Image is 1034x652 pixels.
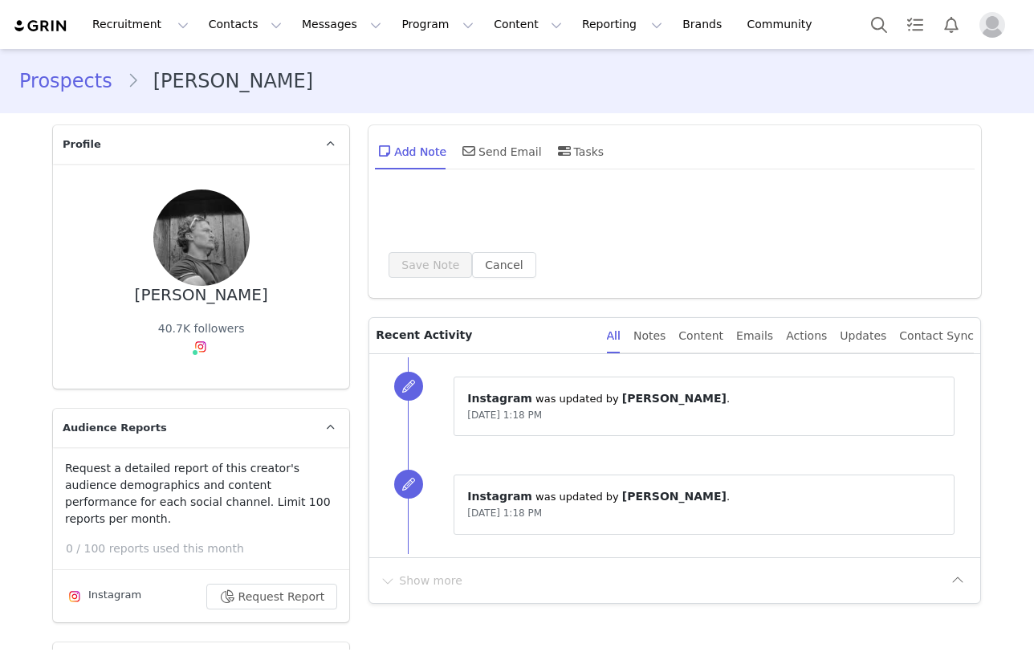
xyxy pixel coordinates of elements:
button: Messages [292,6,391,43]
div: All [607,318,621,354]
div: Instagram [65,587,141,606]
span: [PERSON_NAME] [622,490,727,503]
div: Notes [633,318,666,354]
div: [PERSON_NAME] [135,286,268,304]
button: Reporting [572,6,672,43]
button: Recruitment [83,6,198,43]
span: [PERSON_NAME] [622,392,727,405]
img: instagram.svg [68,590,81,603]
button: Request Report [206,584,338,609]
img: placeholder-profile.jpg [979,12,1005,38]
div: Updates [840,318,886,354]
span: Audience Reports [63,420,167,436]
button: Show more [379,568,463,593]
p: ⁨ ⁩ was updated by ⁨ ⁩. [467,390,941,407]
img: instagram.svg [194,340,207,353]
div: Add Note [375,132,446,170]
div: Send Email [459,132,542,170]
button: Content [484,6,572,43]
p: ⁨ ⁩ was updated by ⁨ ⁩. [467,488,941,505]
button: Cancel [472,252,535,278]
img: f0952800-ee9f-4739-bdc8-a5c17d43486e--s.jpg [153,189,250,286]
button: Contacts [199,6,291,43]
span: [DATE] 1:18 PM [467,507,542,519]
div: 40.7K followers [158,320,245,337]
button: Program [392,6,483,43]
button: Notifications [934,6,969,43]
img: grin logo [13,18,69,34]
span: Instagram [467,490,532,503]
a: Brands [673,6,736,43]
p: Recent Activity [376,318,593,353]
span: [DATE] 1:18 PM [467,410,542,421]
div: Emails [736,318,773,354]
a: Community [738,6,829,43]
div: Actions [786,318,827,354]
span: Instagram [467,392,532,405]
div: Content [678,318,723,354]
span: Profile [63,137,101,153]
button: Search [861,6,897,43]
div: Tasks [555,132,605,170]
p: 0 / 100 reports used this month [66,540,349,557]
p: Request a detailed report of this creator's audience demographics and content performance for eac... [65,460,337,528]
button: Profile [970,12,1021,38]
a: Tasks [898,6,933,43]
div: Contact Sync [899,318,974,354]
button: Save Note [389,252,472,278]
a: Prospects [19,67,127,96]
